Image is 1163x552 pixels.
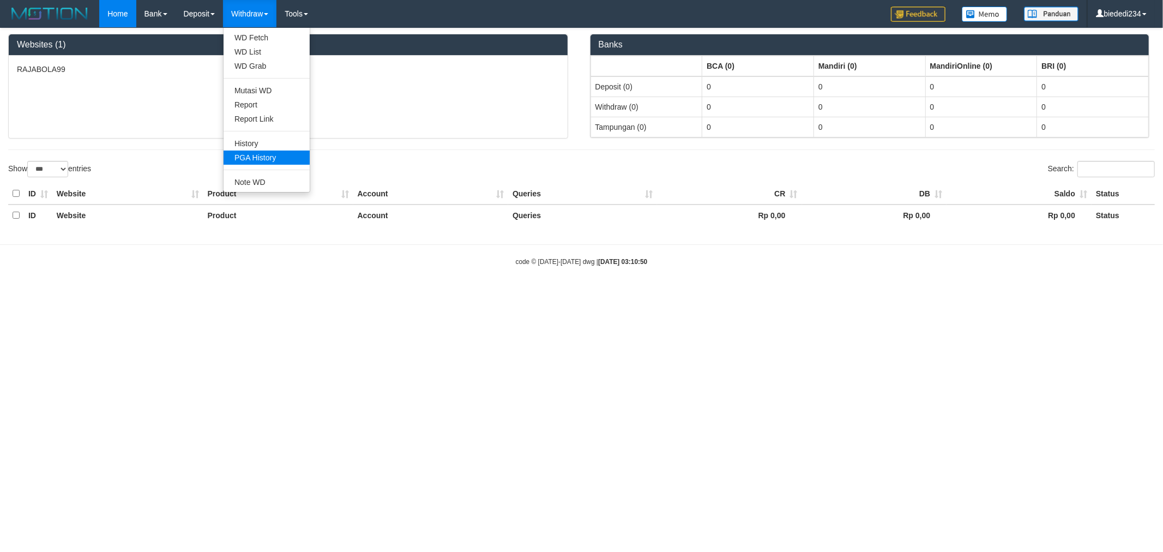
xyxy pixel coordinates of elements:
[590,97,702,117] td: Withdraw (0)
[224,151,310,165] a: PGA History
[224,136,310,151] a: History
[947,205,1092,226] th: Rp 0,00
[24,205,52,226] th: ID
[590,117,702,137] td: Tampungan (0)
[702,117,814,137] td: 0
[27,161,68,177] select: Showentries
[203,205,353,226] th: Product
[224,45,310,59] a: WD List
[1092,205,1155,226] th: Status
[590,76,702,97] td: Deposit (0)
[1077,161,1155,177] input: Search:
[802,205,947,226] th: Rp 0,00
[8,5,91,22] img: MOTION_logo.png
[224,31,310,45] a: WD Fetch
[702,97,814,117] td: 0
[925,56,1037,76] th: Group: activate to sort column ascending
[1048,161,1155,177] label: Search:
[947,183,1092,205] th: Saldo
[599,40,1141,50] h3: Banks
[508,183,657,205] th: Queries
[224,83,310,98] a: Mutasi WD
[1024,7,1078,21] img: panduan.png
[17,40,559,50] h3: Websites (1)
[891,7,945,22] img: Feedback.jpg
[52,183,203,205] th: Website
[702,56,814,76] th: Group: activate to sort column ascending
[508,205,657,226] th: Queries
[925,76,1037,97] td: 0
[17,64,559,75] p: RAJABOLA99
[353,205,508,226] th: Account
[224,112,310,126] a: Report Link
[1037,97,1149,117] td: 0
[24,183,52,205] th: ID
[702,76,814,97] td: 0
[516,258,648,266] small: code © [DATE]-[DATE] dwg |
[203,183,353,205] th: Product
[1037,117,1149,137] td: 0
[1092,183,1155,205] th: Status
[814,56,925,76] th: Group: activate to sort column ascending
[224,98,310,112] a: Report
[802,183,947,205] th: DB
[814,76,925,97] td: 0
[657,205,802,226] th: Rp 0,00
[224,175,310,189] a: Note WD
[657,183,802,205] th: CR
[598,258,647,266] strong: [DATE] 03:10:50
[814,97,925,117] td: 0
[1037,76,1149,97] td: 0
[962,7,1008,22] img: Button%20Memo.svg
[8,161,91,177] label: Show entries
[224,59,310,73] a: WD Grab
[353,183,508,205] th: Account
[590,56,702,76] th: Group: activate to sort column ascending
[814,117,925,137] td: 0
[925,117,1037,137] td: 0
[52,205,203,226] th: Website
[925,97,1037,117] td: 0
[1037,56,1149,76] th: Group: activate to sort column ascending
